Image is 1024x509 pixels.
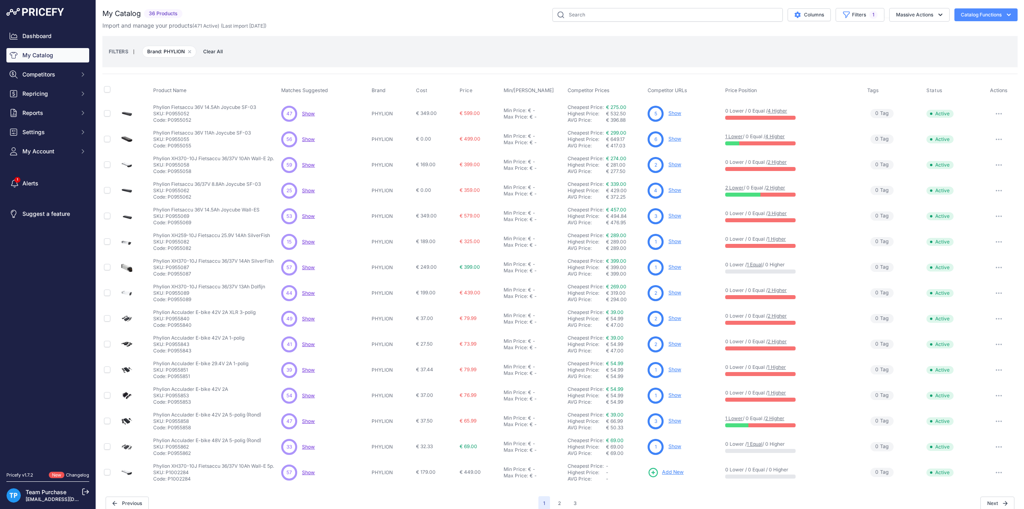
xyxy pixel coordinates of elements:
[504,159,526,165] div: Min Price:
[287,238,292,245] span: 15
[504,114,528,120] div: Max Price:
[153,271,274,277] p: Code: P0955087
[668,161,681,167] a: Show
[568,111,606,117] div: Highest Price:
[568,463,604,469] a: Cheapest Price:
[725,133,743,139] a: 1 Lower
[725,415,743,421] a: 1 Lower
[725,210,859,217] p: 0 Lower / 0 Equal /
[926,187,954,195] span: Active
[153,104,256,111] p: Phylion Fietsaccu 36V 14.5Ah Joycube SF-03
[668,136,681,142] a: Show
[725,159,859,165] p: 0 Lower / 0 Equal /
[460,187,480,193] span: € 359.00
[286,161,292,169] span: 59
[6,176,89,191] a: Alerts
[768,159,787,165] a: 2 Higher
[606,194,644,200] div: € 372.25
[568,194,606,200] div: AVG Price:
[460,136,480,142] span: € 499.00
[153,155,274,162] p: Phylion XH370-10J Fietsaccu 36/37V 10Ah Wall-E 2p.
[606,335,624,341] a: € 39.00
[302,341,315,347] a: Show
[460,238,480,244] span: € 325.00
[530,139,533,146] div: €
[568,87,610,93] span: Competitor Prices
[568,181,604,187] a: Cheapest Price:
[654,110,657,117] span: 5
[372,162,412,168] p: PHYLION
[533,139,537,146] div: -
[568,239,606,245] div: Highest Price:
[302,213,315,219] a: Show
[668,213,681,219] a: Show
[416,110,437,116] span: € 349.00
[530,268,533,274] div: €
[142,46,196,58] span: Brand: PHYLION
[153,111,256,117] p: SKU: P0955052
[302,264,315,270] a: Show
[725,87,757,93] span: Price Position
[6,106,89,120] button: Reports
[302,316,315,322] a: Show
[648,87,687,93] span: Competitor URLs
[606,213,627,219] span: € 494.84
[606,207,626,213] a: € 457.00
[528,159,531,165] div: €
[153,194,261,200] p: Code: P0955062
[926,212,954,220] span: Active
[568,213,606,219] div: Highest Price:
[22,128,75,136] span: Settings
[568,104,604,110] a: Cheapest Price:
[302,187,315,193] span: Show
[153,168,274,175] p: Code: P0955058
[768,236,786,242] a: 1 Higher
[6,87,89,101] button: Repricing
[6,67,89,82] button: Competitors
[533,165,537,171] div: -
[531,210,535,216] div: -
[302,418,315,424] a: Show
[153,258,274,264] p: Phylion XH370-10J Fietsaccu 36/37V 14Ah SilverFish
[6,144,89,159] button: My Account
[568,168,606,175] div: AVG Price:
[568,136,606,143] div: Highest Price:
[568,162,606,168] div: Highest Price:
[221,23,266,29] span: (Last import [DATE])
[606,437,624,443] a: € 69.00
[153,239,270,245] p: SKU: P0955082
[875,110,878,117] span: 0
[416,161,436,167] span: € 169.00
[725,185,859,191] p: / 0 Equal /
[22,90,75,98] span: Repricing
[747,441,762,447] a: 1 Equal
[504,242,528,248] div: Max Price:
[668,290,681,296] a: Show
[302,392,315,398] a: Show
[606,187,627,193] span: € 429.00
[568,437,604,443] a: Cheapest Price:
[568,386,604,392] a: Cheapest Price:
[668,341,681,347] a: Show
[606,143,644,149] div: € 417.03
[153,162,274,168] p: SKU: P0955058
[552,8,783,22] input: Search
[22,70,75,78] span: Competitors
[286,136,292,143] span: 56
[875,161,878,169] span: 0
[568,309,604,315] a: Cheapest Price:
[531,159,535,165] div: -
[372,239,412,245] p: PHYLION
[725,108,859,114] p: 0 Lower / 0 Equal /
[416,238,436,244] span: € 189.00
[768,313,787,319] a: 2 Higher
[768,210,787,216] a: 3 Higher
[606,412,624,418] a: € 39.00
[192,23,219,29] span: ( )
[568,143,606,149] div: AVG Price:
[286,187,292,194] span: 25
[302,136,315,142] a: Show
[504,184,526,191] div: Min Price:
[530,242,533,248] div: €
